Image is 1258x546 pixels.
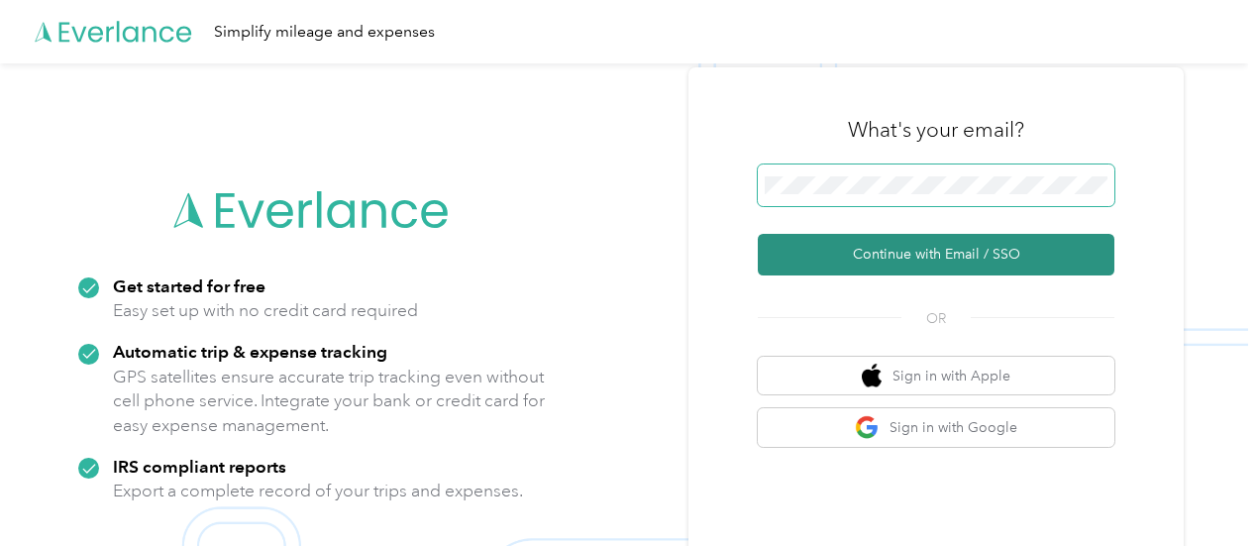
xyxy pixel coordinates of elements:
h3: What's your email? [848,116,1024,144]
p: GPS satellites ensure accurate trip tracking even without cell phone service. Integrate your bank... [113,365,546,438]
strong: IRS compliant reports [113,456,286,477]
button: google logoSign in with Google [758,408,1114,447]
p: Export a complete record of your trips and expenses. [113,479,523,503]
button: Continue with Email / SSO [758,234,1114,275]
button: apple logoSign in with Apple [758,357,1114,395]
div: Simplify mileage and expenses [214,20,435,45]
img: google logo [855,415,880,440]
span: OR [901,308,971,329]
img: apple logo [862,364,882,388]
strong: Automatic trip & expense tracking [113,341,387,362]
p: Easy set up with no credit card required [113,298,418,323]
strong: Get started for free [113,275,265,296]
